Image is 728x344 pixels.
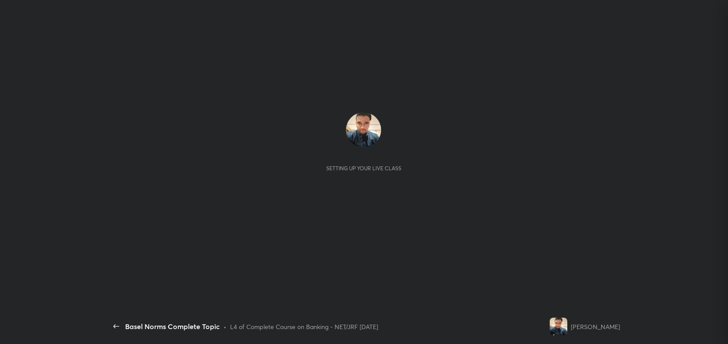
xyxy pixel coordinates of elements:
div: L4 of Complete Course on Banking - NET/JRF [DATE] [230,322,378,331]
div: Basel Norms Complete Topic [125,321,220,332]
div: [PERSON_NAME] [571,322,620,331]
img: 55473ce4c9694ef3bb855ddd9006c2b4.jpeg [346,112,381,147]
div: • [223,322,227,331]
div: Setting up your live class [326,165,401,172]
img: 55473ce4c9694ef3bb855ddd9006c2b4.jpeg [550,318,567,335]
